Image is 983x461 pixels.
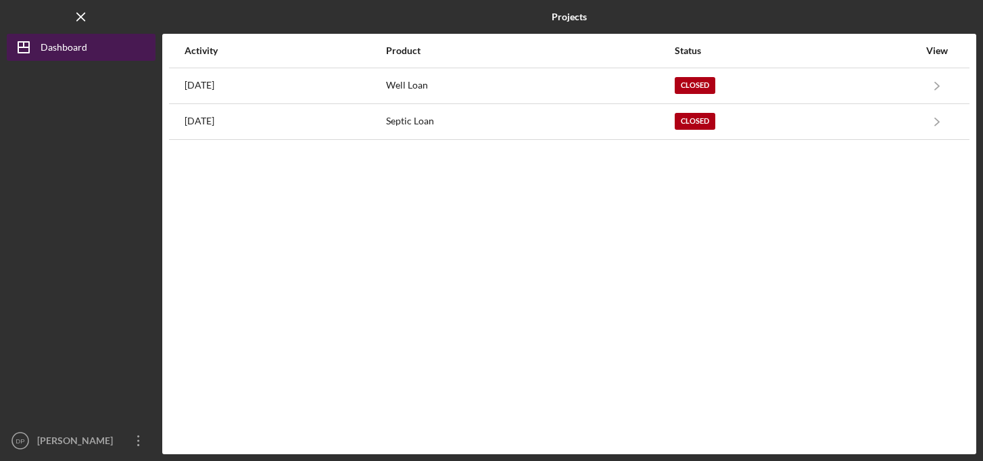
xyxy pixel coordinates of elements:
div: Closed [675,77,715,94]
div: Dashboard [41,34,87,64]
text: DP [16,437,24,445]
button: Dashboard [7,34,155,61]
div: Status [675,45,919,56]
div: Activity [185,45,385,56]
div: [PERSON_NAME] [34,427,122,458]
time: 2025-04-25 16:01 [185,116,214,126]
div: Closed [675,113,715,130]
div: Well Loan [386,69,673,103]
time: 2025-07-15 15:16 [185,80,214,91]
button: DP[PERSON_NAME] [7,427,155,454]
b: Projects [552,11,587,22]
div: Septic Loan [386,105,673,139]
div: Product [386,45,673,56]
div: View [920,45,954,56]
